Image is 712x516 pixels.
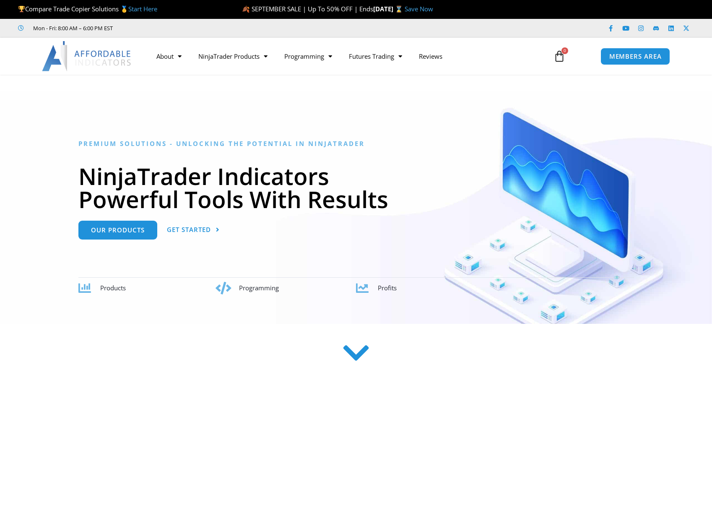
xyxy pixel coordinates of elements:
strong: [DATE] ⌛ [373,5,405,13]
a: Start Here [128,5,157,13]
a: MEMBERS AREA [600,48,670,65]
span: Our Products [91,227,145,233]
a: About [148,47,190,66]
a: Our Products [78,221,157,240]
span: Programming [239,284,279,292]
h1: NinjaTrader Indicators Powerful Tools With Results [78,164,634,211]
a: NinjaTrader Products [190,47,276,66]
span: Get Started [167,227,211,233]
img: LogoAI | Affordable Indicators – NinjaTrader [42,41,132,71]
img: 🏆 [18,6,25,12]
a: Save Now [405,5,433,13]
h6: Premium Solutions - Unlocking the Potential in NinjaTrader [78,140,634,148]
span: 🍂 SEPTEMBER SALE | Up To 50% OFF | Ends [242,5,373,13]
span: MEMBERS AREA [609,53,662,60]
a: Programming [276,47,340,66]
a: Reviews [411,47,451,66]
span: Products [100,284,126,292]
span: Profits [378,284,397,292]
nav: Menu [148,47,544,66]
a: Get Started [167,221,220,240]
span: Mon - Fri: 8:00 AM – 6:00 PM EST [31,23,113,33]
a: 0 [541,44,578,68]
iframe: Customer reviews powered by Trustpilot [125,24,250,32]
span: 0 [561,47,568,54]
span: Compare Trade Copier Solutions 🥇 [18,5,157,13]
a: Futures Trading [340,47,411,66]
